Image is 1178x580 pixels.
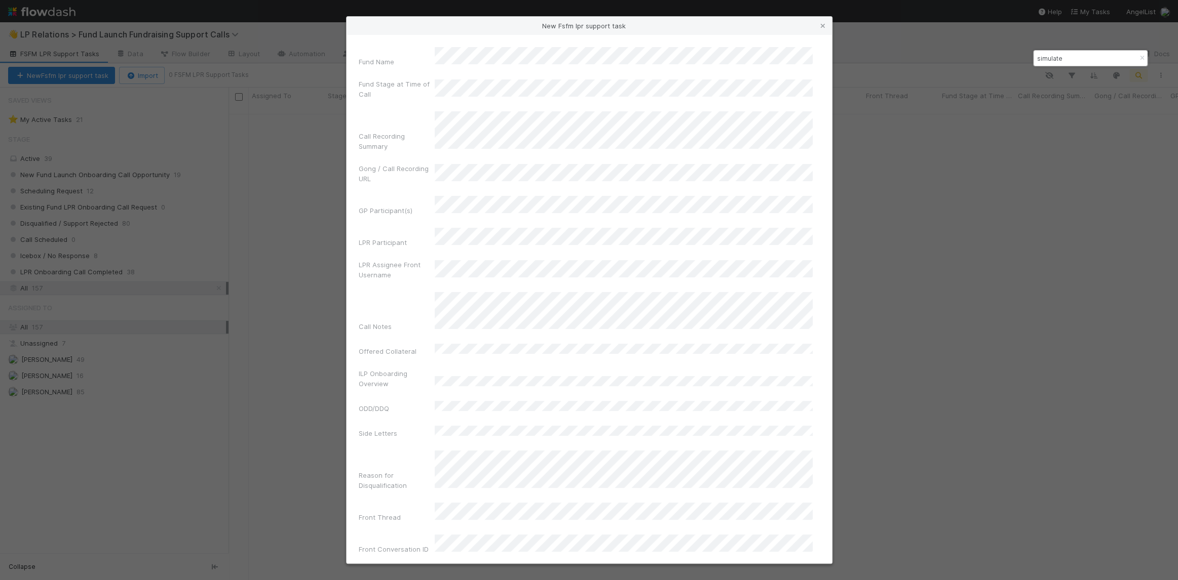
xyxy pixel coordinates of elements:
[359,544,429,554] label: Front Conversation ID
[359,428,397,438] label: Side Letters
[359,368,435,389] label: ILP Onboarding Overview
[359,260,435,280] label: LPR Assignee Front Username
[359,237,407,247] label: LPR Participant
[347,17,832,35] div: New Fsfm lpr support task
[359,403,389,413] label: ODD/DDQ
[359,79,435,99] label: Fund Stage at Time of Call
[359,131,435,151] label: Call Recording Summary
[359,205,412,216] label: GP Participant(s)
[359,346,416,356] label: Offered Collateral
[359,57,394,67] label: Fund Name
[359,470,435,490] label: Reason for Disqualification
[1035,52,1136,64] input: Search...
[359,163,435,184] label: Gong / Call Recording URL
[359,321,392,332] label: Call Notes
[359,512,401,522] label: Front Thread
